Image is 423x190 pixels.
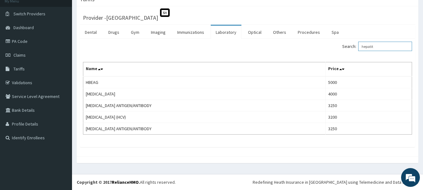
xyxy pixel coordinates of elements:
[83,123,326,135] td: [MEDICAL_DATA] ANTIGEN/ANTIBODY
[13,11,45,17] span: Switch Providers
[325,123,412,135] td: 3250
[146,26,171,39] a: Imaging
[358,42,412,51] input: Search:
[325,100,412,111] td: 3250
[33,35,105,43] div: Chat with us now
[103,3,118,18] div: Minimize live chat window
[36,56,86,119] span: We're online!
[77,179,140,185] strong: Copyright © 2017 .
[253,179,418,185] div: Redefining Heath Insurance in [GEOGRAPHIC_DATA] using Telemedicine and Data Science!
[103,26,124,39] a: Drugs
[3,125,119,147] textarea: Type your message and hit 'Enter'
[126,26,144,39] a: Gym
[327,26,344,39] a: Spa
[325,62,412,77] th: Price
[243,26,266,39] a: Optical
[342,42,412,51] label: Search:
[83,111,326,123] td: [MEDICAL_DATA] (HCV)
[160,8,170,17] span: St
[13,66,25,72] span: Tariffs
[325,111,412,123] td: 3200
[172,26,209,39] a: Immunizations
[83,100,326,111] td: [MEDICAL_DATA] ANTIGEN/ANTIBODY
[211,26,241,39] a: Laboratory
[325,88,412,100] td: 4000
[112,179,139,185] a: RelianceHMO
[13,52,26,58] span: Claims
[72,174,423,190] footer: All rights reserved.
[83,15,158,21] h3: Provider - [GEOGRAPHIC_DATA]
[268,26,291,39] a: Others
[12,31,25,47] img: d_794563401_company_1708531726252_794563401
[325,76,412,88] td: 5000
[83,88,326,100] td: [MEDICAL_DATA]
[83,62,326,77] th: Name
[293,26,325,39] a: Procedures
[83,76,326,88] td: HBEAG
[80,26,102,39] a: Dental
[13,25,34,30] span: Dashboard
